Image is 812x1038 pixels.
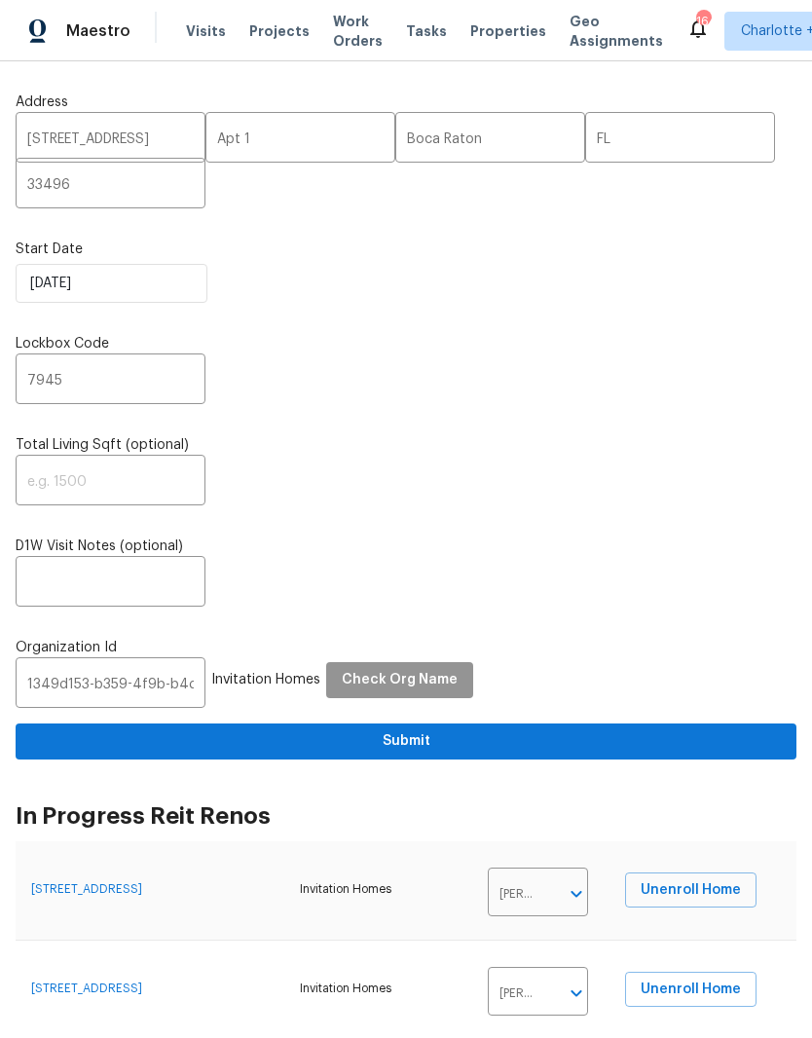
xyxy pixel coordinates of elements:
span: Geo Assignments [570,12,663,51]
span: Unenroll Home [641,878,741,903]
input: e.g. GA [585,117,775,163]
a: [STREET_ADDRESS] [31,883,142,895]
span: Submit [31,729,781,754]
span: Projects [249,21,310,41]
span: Check Org Name [342,668,458,692]
button: Check Org Name [326,662,473,698]
input: e.g. 5341 [16,358,205,404]
label: Lockbox Code [16,334,796,353]
input: e.g. Apt 121 [205,117,395,163]
input: e.g. 123 Main St [16,117,205,163]
a: [STREET_ADDRESS] [31,982,142,994]
button: Submit [16,723,796,760]
button: Open [563,980,590,1007]
button: Unenroll Home [625,872,757,908]
span: Visits [186,21,226,41]
label: Total Living Sqft (optional) [16,435,796,455]
div: 164 [696,12,710,31]
span: Unenroll Home [641,978,741,1002]
h2: In Progress Reit Renos [16,806,796,826]
span: Invitation Homes [211,673,320,686]
span: Maestro [66,21,130,41]
label: Start Date [16,240,796,259]
input: M/D/YYYY [16,264,207,303]
label: Address [16,93,796,112]
input: e.g. 83a26f94-c10f-4090-9774-6139d7b9c16c [16,662,205,708]
button: Open [563,880,590,908]
label: Organization Id [16,638,796,657]
label: D1W Visit Notes (optional) [16,537,796,556]
td: Invitation Homes [284,841,472,941]
span: Work Orders [333,12,383,51]
button: Unenroll Home [625,972,757,1008]
span: Properties [470,21,546,41]
input: e.g. 1500 [16,460,205,505]
input: e.g. 30066 [16,163,205,208]
input: e.g. Atlanta [395,117,585,163]
span: Tasks [406,24,447,38]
